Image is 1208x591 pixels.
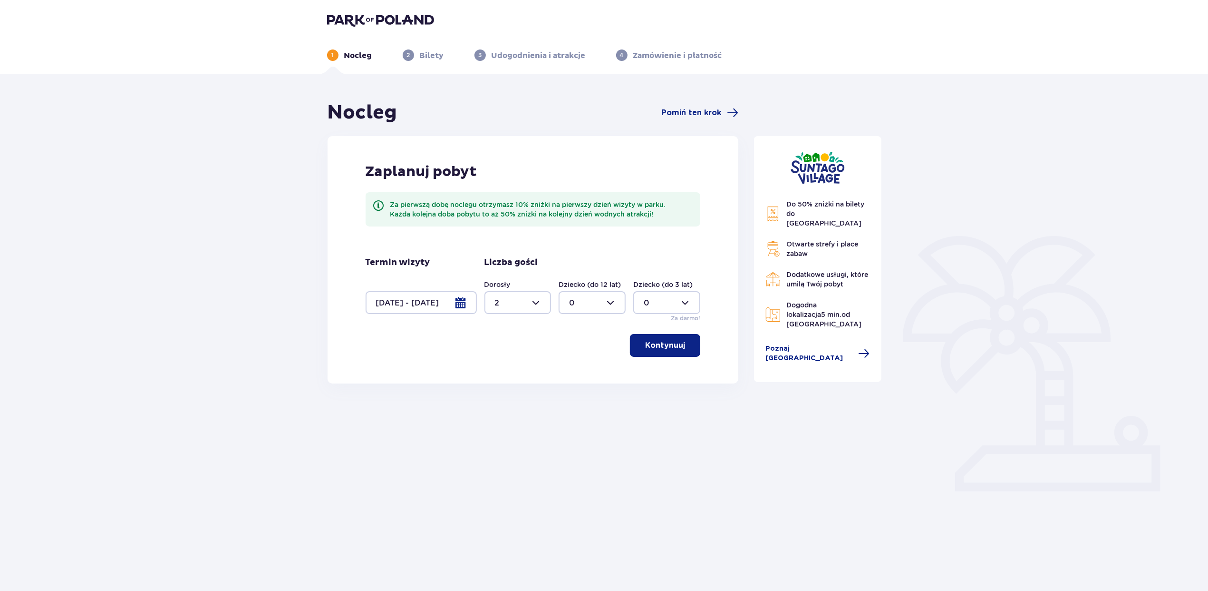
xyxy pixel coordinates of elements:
img: Park of Poland logo [327,13,434,27]
button: Kontynuuj [630,334,700,357]
img: Discount Icon [765,206,781,222]
p: Kontynuuj [645,340,685,351]
img: Suntago Village [791,151,845,184]
label: Dorosły [484,280,511,289]
span: Dogodna lokalizacja od [GEOGRAPHIC_DATA] [786,301,861,328]
a: Pomiń ten krok [661,107,738,118]
a: Poznaj [GEOGRAPHIC_DATA] [765,344,870,363]
span: Dodatkowe usługi, które umilą Twój pobyt [786,271,868,288]
h1: Nocleg [328,101,397,125]
p: 1 [331,51,334,59]
img: Grill Icon [765,241,781,256]
label: Dziecko (do 12 lat) [559,280,621,289]
span: 5 min. [821,311,841,318]
p: Za darmo! [671,314,700,323]
span: Otwarte strefy i place zabaw [786,240,858,257]
p: Bilety [420,50,444,61]
p: Liczba gości [484,257,538,268]
img: Restaurant Icon [765,272,781,287]
img: Map Icon [765,307,781,322]
p: Udogodnienia i atrakcje [492,50,586,61]
div: Za pierwszą dobę noclegu otrzymasz 10% zniżki na pierwszy dzień wizyty w parku. Każda kolejna dob... [390,200,693,219]
p: Nocleg [344,50,372,61]
span: Pomiń ten krok [661,108,721,118]
label: Dziecko (do 3 lat) [633,280,693,289]
span: Poznaj [GEOGRAPHIC_DATA] [765,344,853,363]
p: Zamówienie i płatność [633,50,722,61]
p: 4 [620,51,624,59]
p: Termin wizyty [366,257,430,268]
p: 3 [478,51,482,59]
span: Do 50% zniżki na bilety do [GEOGRAPHIC_DATA] [786,200,864,227]
p: 2 [406,51,410,59]
p: Zaplanuj pobyt [366,163,477,181]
